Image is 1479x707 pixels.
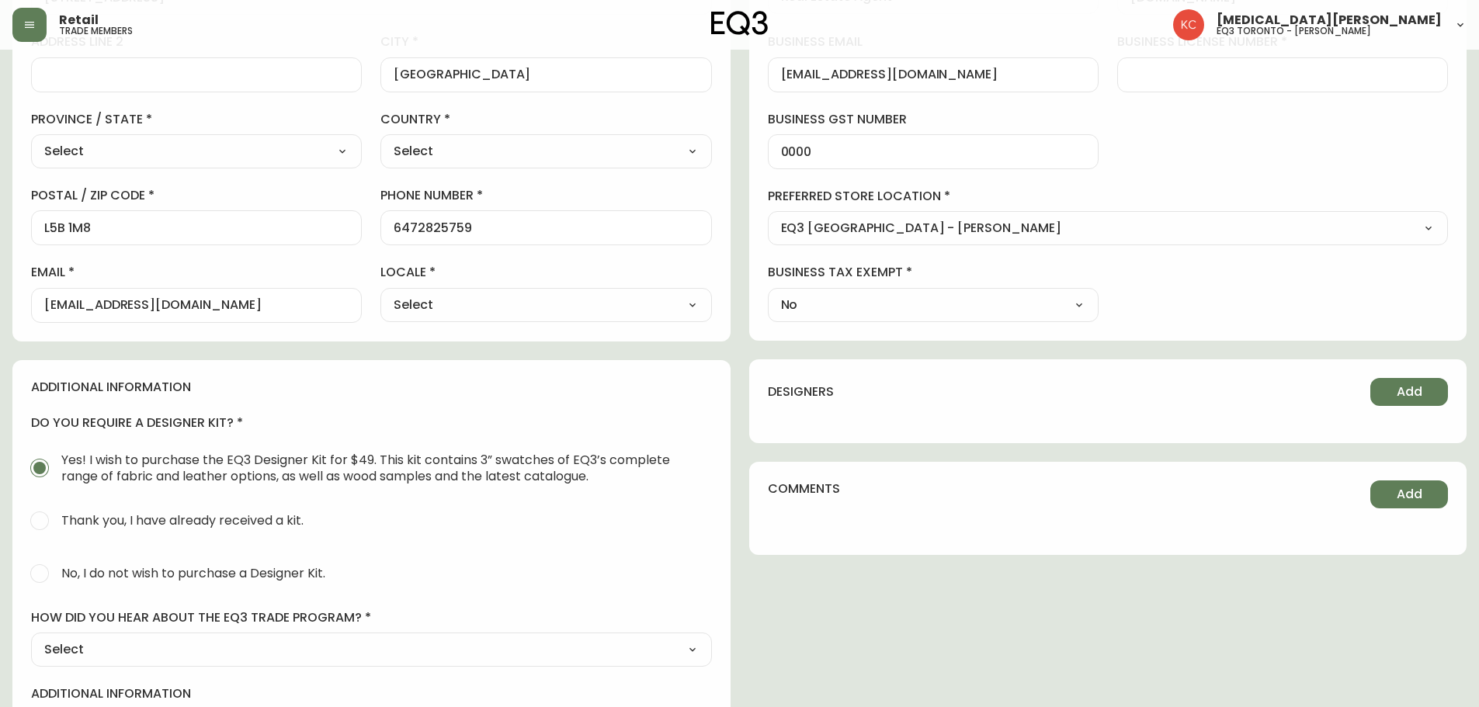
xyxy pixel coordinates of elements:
[59,26,133,36] h5: trade members
[711,11,769,36] img: logo
[61,565,325,581] span: No, I do not wish to purchase a Designer Kit.
[61,512,304,529] span: Thank you, I have already received a kit.
[59,14,99,26] span: Retail
[1217,26,1371,36] h5: eq3 toronto - [PERSON_NAME]
[1397,486,1422,503] span: Add
[380,187,711,204] label: phone number
[768,383,834,400] h4: designers
[1173,9,1204,40] img: 6487344ffbf0e7f3b216948508909409
[768,480,840,497] h4: comments
[1370,378,1448,406] button: Add
[31,685,712,702] label: additional information
[768,264,1099,281] label: business tax exempt
[31,414,712,431] h4: do you require a designer kit?
[31,111,362,128] label: province / state
[380,264,711,281] label: locale
[380,111,711,128] label: country
[1397,383,1422,400] span: Add
[31,187,362,204] label: postal / zip code
[31,609,712,626] label: how did you hear about the eq3 trade program?
[31,379,712,396] h4: additional information
[768,111,1099,128] label: business gst number
[1370,480,1448,508] button: Add
[1217,14,1442,26] span: [MEDICAL_DATA][PERSON_NAME]
[31,264,362,281] label: email
[61,452,700,484] span: Yes! I wish to purchase the EQ3 Designer Kit for $49. This kit contains 3” swatches of EQ3’s comp...
[768,188,1449,205] label: preferred store location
